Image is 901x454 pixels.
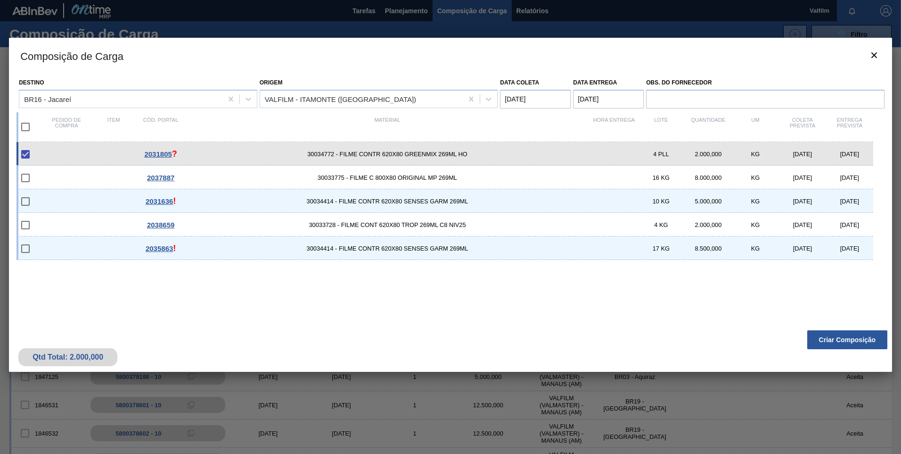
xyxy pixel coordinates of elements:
div: [DATE] [779,221,826,228]
div: Hora Entrega [590,117,638,137]
div: Quantidade [685,117,732,137]
span: 30034414 - FILME CONTR 620X80 SENSES GARM 269ML [184,198,590,205]
label: Data coleta [500,79,539,86]
div: [DATE] [826,151,873,158]
div: 2.000,000 [685,221,732,228]
span: 30034414 - FILME CONTR 620X80 SENSES GARM 269ML [184,245,590,252]
span: ! [173,196,176,206]
span: ? [172,149,177,159]
div: Lote [638,117,685,137]
input: dd/mm/yyyy [573,90,644,109]
span: 2035863 [146,244,173,252]
div: Entrega Prevista [826,117,873,137]
span: 2037887 [147,174,174,182]
div: [DATE] [826,245,873,252]
div: Qtd Total: 2.000,000 [25,353,110,362]
div: KG [732,221,779,228]
div: 17 KG [638,245,685,252]
div: [DATE] [826,221,873,228]
div: Material [184,117,590,137]
span: 30034772 - FILME CONTR 620X80 GREENMIX 269ML HO [184,151,590,158]
div: Cód. Portal [137,117,184,137]
div: Item [90,117,137,137]
h3: Composição de Carga [9,38,892,74]
div: VALFILM - ITAMONTE ([GEOGRAPHIC_DATA]) [265,95,416,103]
label: Data entrega [573,79,617,86]
div: [DATE] [826,198,873,205]
div: 5.000,000 [685,198,732,205]
div: KG [732,151,779,158]
input: dd/mm/yyyy [500,90,571,109]
span: 30033775 - FILME C 800X80 ORIGINAL MP 269ML [184,174,590,181]
div: Este pedido faz parte de outra Composição de Carga, ir para o pedido [137,244,184,253]
div: Coleta Prevista [779,117,826,137]
div: Ir para o Pedido [137,174,184,182]
label: Destino [19,79,44,86]
div: [DATE] [826,174,873,181]
label: Obs. do Fornecedor [646,76,885,90]
div: 4 KG [638,221,685,228]
span: 2038659 [147,221,174,229]
span: 2031636 [146,197,173,205]
div: BR16 - Jacareí [24,95,71,103]
div: KG [732,174,779,181]
span: ! [173,244,176,253]
div: Este pedido faz parte de outra Composição de Carga, ir para o pedido [137,196,184,206]
div: Pedido em Negociação Emergencial [137,149,184,159]
div: 8.000,000 [685,174,732,181]
span: 2031805 [144,150,172,158]
span: 30033728 - FILME CONT 620X80 TROP 269ML C8 NIV25 [184,221,590,228]
div: UM [732,117,779,137]
div: [DATE] [779,151,826,158]
div: 2.000,000 [685,151,732,158]
div: [DATE] [779,174,826,181]
div: Pedido de compra [43,117,90,137]
div: KG [732,245,779,252]
div: 8.500,000 [685,245,732,252]
label: Origem [260,79,283,86]
button: Criar Composição [807,330,887,349]
div: 10 KG [638,198,685,205]
div: 16 KG [638,174,685,181]
div: Ir para o Pedido [137,221,184,229]
div: [DATE] [779,245,826,252]
div: [DATE] [779,198,826,205]
div: 4 PLL [638,151,685,158]
div: KG [732,198,779,205]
